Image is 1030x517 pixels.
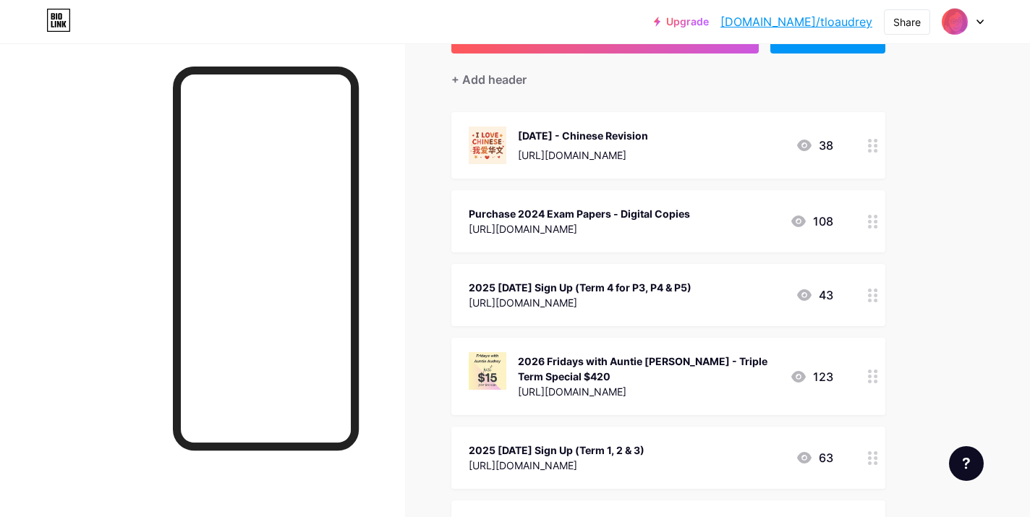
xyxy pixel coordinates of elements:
div: 43 [796,286,833,304]
div: + Add header [451,71,527,88]
div: [URL][DOMAIN_NAME] [518,148,648,163]
div: 2025 [DATE] Sign Up (Term 4 for P3, P4 & P5) [469,280,691,295]
div: 2025 [DATE] Sign Up (Term 1, 2 & 3) [469,443,644,458]
a: Upgrade [654,16,709,27]
a: [DOMAIN_NAME]/tloaudrey [720,13,872,30]
div: [URL][DOMAIN_NAME] [469,458,644,473]
div: 63 [796,449,833,466]
div: [URL][DOMAIN_NAME] [469,221,690,236]
div: [URL][DOMAIN_NAME] [518,384,778,399]
div: 123 [790,368,833,385]
div: [URL][DOMAIN_NAME] [469,295,691,310]
div: 38 [796,137,833,154]
img: 2026 Fridays with Auntie Audrey - Triple Term Special $420 [469,352,506,390]
img: Audrey Wong [941,8,969,35]
div: 108 [790,213,833,230]
div: Purchase 2024 Exam Papers - Digital Copies [469,206,690,221]
img: 12 Sep 2025 - Chinese Revision [469,127,506,164]
div: Share [893,14,921,30]
div: [DATE] - Chinese Revision [518,128,648,143]
div: 2026 Fridays with Auntie [PERSON_NAME] - Triple Term Special $420 [518,354,778,384]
